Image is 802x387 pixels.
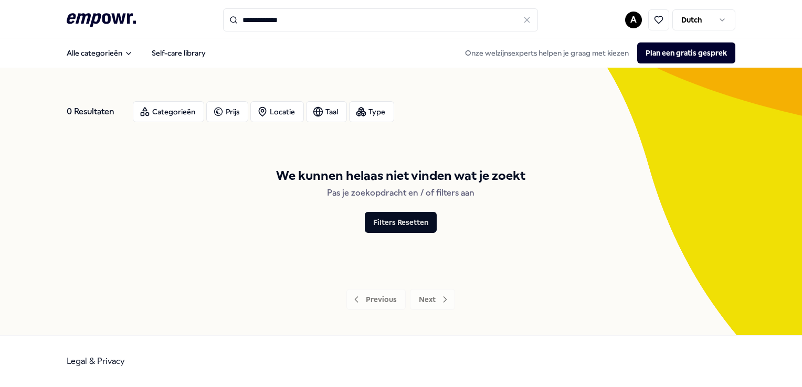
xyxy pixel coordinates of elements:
button: Categorieën [133,101,204,122]
button: Locatie [250,101,304,122]
button: Plan een gratis gesprek [637,42,735,63]
button: Alle categorieën [58,42,141,63]
a: Legal & Privacy [67,356,125,366]
input: Search for products, categories or subcategories [223,8,538,31]
div: Onze welzijnsexperts helpen je graag met kiezen [457,42,735,63]
div: 0 Resultaten [67,101,124,122]
div: We kunnen helaas niet vinden wat je zoekt [276,166,525,186]
button: Taal [306,101,347,122]
nav: Main [58,42,214,63]
button: Filters Resetten [365,212,437,233]
button: A [625,12,642,28]
a: Self-care library [143,42,214,63]
div: Pas je zoekopdracht en / of filters aan [327,186,474,200]
button: Type [349,101,394,122]
button: Prijs [206,101,248,122]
